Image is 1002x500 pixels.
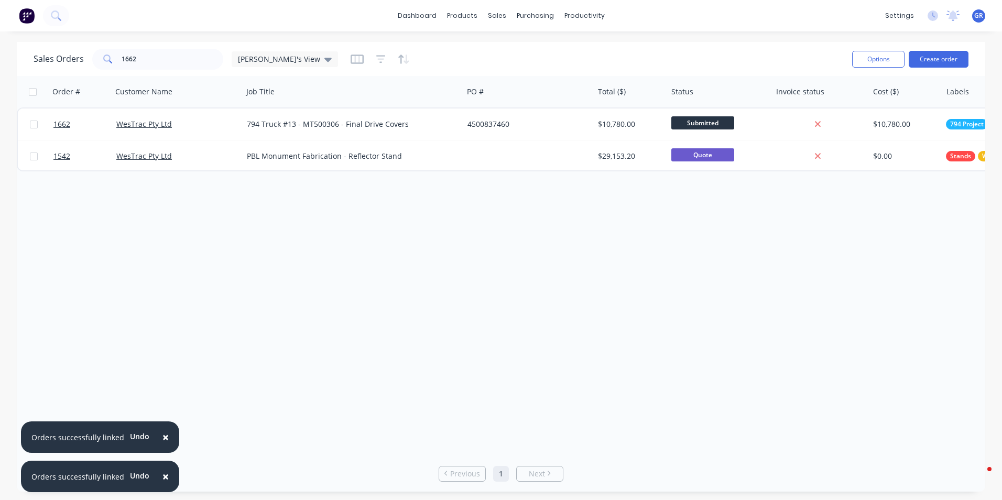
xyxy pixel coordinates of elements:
button: Close [152,464,179,489]
span: Submitted [671,116,734,129]
span: [PERSON_NAME]'s View [238,53,320,64]
div: Total ($) [598,86,626,97]
div: Status [671,86,693,97]
div: Labels [946,86,969,97]
div: products [442,8,483,24]
span: Previous [450,469,480,479]
span: 1542 [53,151,70,161]
div: Order # [52,86,80,97]
a: WesTrac Pty Ltd [116,119,172,129]
div: $10,780.00 [873,119,935,129]
span: Stands [950,151,971,161]
div: Invoice status [776,86,824,97]
button: Undo [124,428,155,444]
a: 1542 [53,140,116,172]
div: productivity [559,8,610,24]
span: Quote [671,148,734,161]
div: $10,780.00 [598,119,660,129]
button: Create order [909,51,968,68]
a: Page 1 is your current page [493,466,509,482]
a: Next page [517,469,563,479]
span: × [162,430,169,444]
button: Options [852,51,905,68]
div: sales [483,8,511,24]
a: dashboard [393,8,442,24]
div: Orders successfully linked [31,471,124,482]
div: $0.00 [873,151,935,161]
div: settings [880,8,919,24]
a: WesTrac Pty Ltd [116,151,172,161]
div: 4500837460 [467,119,584,129]
button: Close [152,425,179,450]
img: Factory [19,8,35,24]
div: 794 Truck #13 - MT500306 - Final Drive Covers [247,119,448,129]
ul: Pagination [434,466,568,482]
div: Cost ($) [873,86,899,97]
span: 794 Project [950,119,984,129]
span: 1662 [53,119,70,129]
div: purchasing [511,8,559,24]
div: $29,153.20 [598,151,660,161]
span: GR [974,11,983,20]
a: Previous page [439,469,485,479]
div: PBL Monument Fabrication - Reflector Stand [247,151,448,161]
span: Next [529,469,545,479]
button: Undo [124,468,155,483]
div: Orders successfully linked [31,432,124,443]
div: Customer Name [115,86,172,97]
h1: Sales Orders [34,54,84,64]
div: PO # [467,86,484,97]
a: 1662 [53,108,116,140]
input: Search... [122,49,224,70]
span: × [162,469,169,484]
div: Job Title [246,86,275,97]
iframe: Intercom live chat [966,464,992,490]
